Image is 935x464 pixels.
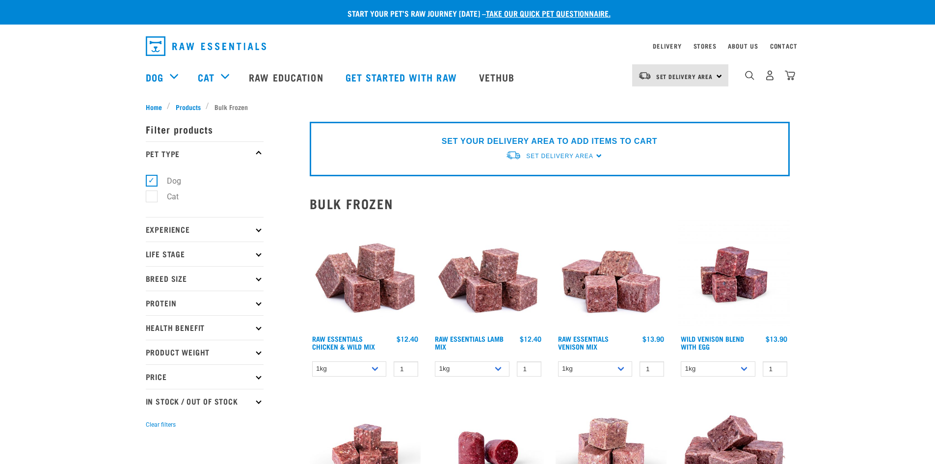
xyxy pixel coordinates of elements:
a: Vethub [469,57,527,97]
a: Home [146,102,167,112]
p: Product Weight [146,340,264,364]
img: user.png [765,70,775,81]
p: Experience [146,217,264,242]
div: $12.40 [520,335,541,343]
img: home-icon-1@2x.png [745,71,754,80]
button: Clear filters [146,420,176,429]
a: Raw Essentials Lamb Mix [435,337,504,348]
img: Raw Essentials Logo [146,36,266,56]
p: Breed Size [146,266,264,291]
img: Venison Egg 1616 [678,219,790,330]
a: Raw Essentials Chicken & Wild Mix [312,337,375,348]
span: Products [176,102,201,112]
p: In Stock / Out Of Stock [146,389,264,413]
a: Wild Venison Blend with Egg [681,337,744,348]
a: Products [170,102,206,112]
a: Get started with Raw [336,57,469,97]
input: 1 [517,361,541,377]
h2: Bulk Frozen [310,196,790,211]
span: Home [146,102,162,112]
a: Raw Essentials Venison Mix [558,337,609,348]
div: $12.40 [397,335,418,343]
a: take our quick pet questionnaire. [486,11,611,15]
nav: dropdown navigation [138,32,798,60]
img: Pile Of Cubed Chicken Wild Meat Mix [310,219,421,330]
p: Health Benefit [146,315,264,340]
img: 1113 RE Venison Mix 01 [556,219,667,330]
a: Delivery [653,44,681,48]
a: Raw Education [239,57,335,97]
div: $13.90 [642,335,664,343]
img: van-moving.png [506,150,521,161]
input: 1 [763,361,787,377]
p: Life Stage [146,242,264,266]
p: Filter products [146,117,264,141]
nav: breadcrumbs [146,102,790,112]
a: Dog [146,70,163,84]
label: Cat [151,191,183,203]
div: $13.90 [766,335,787,343]
a: Cat [198,70,214,84]
p: Pet Type [146,141,264,166]
p: Protein [146,291,264,315]
img: ?1041 RE Lamb Mix 01 [432,219,544,330]
img: van-moving.png [638,71,651,80]
input: 1 [640,361,664,377]
p: Price [146,364,264,389]
input: 1 [394,361,418,377]
span: Set Delivery Area [656,75,713,78]
img: home-icon@2x.png [785,70,795,81]
label: Dog [151,175,185,187]
a: Contact [770,44,798,48]
span: Set Delivery Area [526,153,593,160]
a: Stores [694,44,717,48]
p: SET YOUR DELIVERY AREA TO ADD ITEMS TO CART [442,136,657,147]
a: About Us [728,44,758,48]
